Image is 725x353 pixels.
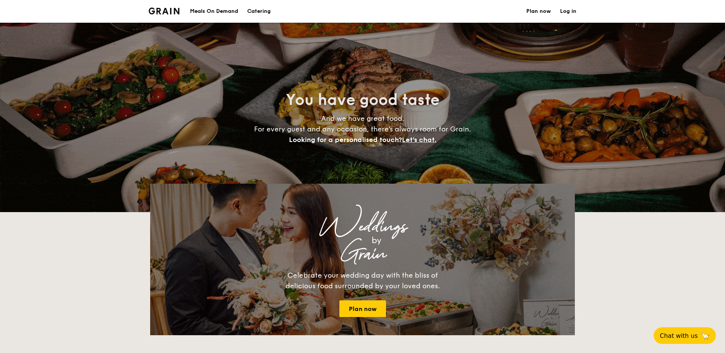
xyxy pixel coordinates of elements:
span: Chat with us [660,332,698,339]
img: Grain [149,8,179,14]
div: Weddings [217,220,508,234]
div: by [245,234,508,247]
div: Loading menus magically... [150,176,575,184]
a: Plan now [339,300,386,317]
div: Celebrate your wedding day with the bliss of delicious food surrounded by your loved ones. [277,270,448,291]
span: 🦙 [701,331,710,340]
div: Grain [217,247,508,261]
span: Let's chat. [402,136,436,144]
a: Logotype [149,8,179,14]
button: Chat with us🦙 [654,327,716,344]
